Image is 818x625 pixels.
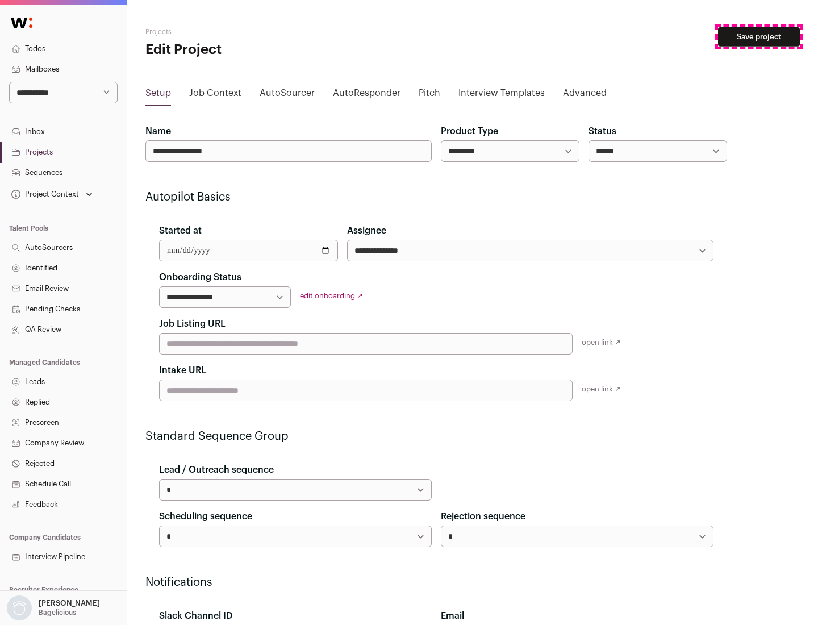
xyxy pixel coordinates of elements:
[159,609,232,623] label: Slack Channel ID
[159,317,226,331] label: Job Listing URL
[145,428,727,444] h2: Standard Sequence Group
[347,224,386,238] label: Assignee
[458,86,545,105] a: Interview Templates
[145,41,364,59] h1: Edit Project
[563,86,607,105] a: Advanced
[7,595,32,620] img: nopic.png
[300,292,363,299] a: edit onboarding ↗
[441,609,713,623] div: Email
[718,27,800,47] button: Save project
[589,124,616,138] label: Status
[333,86,400,105] a: AutoResponder
[419,86,440,105] a: Pitch
[189,86,241,105] a: Job Context
[441,510,525,523] label: Rejection sequence
[5,595,102,620] button: Open dropdown
[145,124,171,138] label: Name
[441,124,498,138] label: Product Type
[145,574,727,590] h2: Notifications
[159,463,274,477] label: Lead / Outreach sequence
[9,190,79,199] div: Project Context
[145,189,727,205] h2: Autopilot Basics
[159,510,252,523] label: Scheduling sequence
[260,86,315,105] a: AutoSourcer
[159,224,202,238] label: Started at
[159,270,241,284] label: Onboarding Status
[39,608,76,617] p: Bagelicious
[5,11,39,34] img: Wellfound
[159,364,206,377] label: Intake URL
[39,599,100,608] p: [PERSON_NAME]
[145,86,171,105] a: Setup
[9,186,95,202] button: Open dropdown
[145,27,364,36] h2: Projects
